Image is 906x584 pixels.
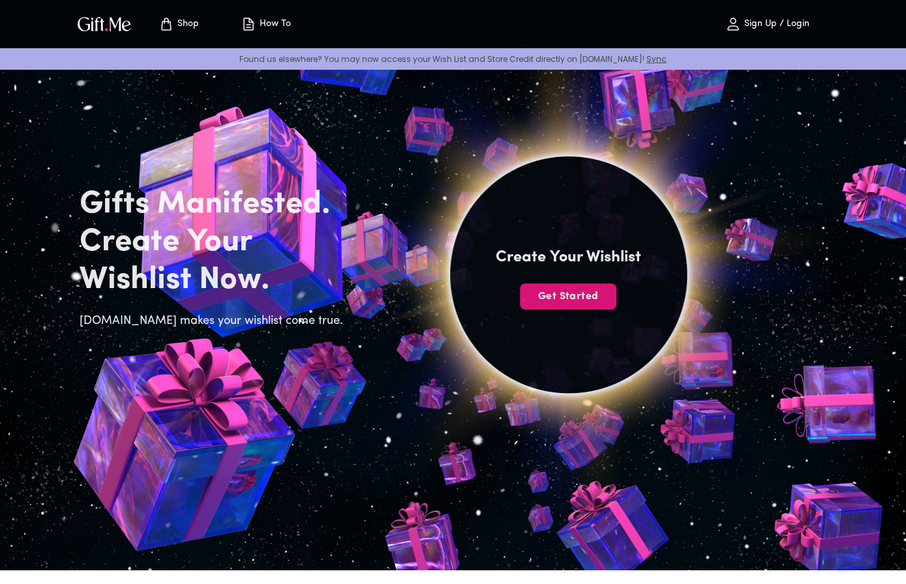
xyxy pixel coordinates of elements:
[230,3,302,45] button: How To
[75,14,134,33] img: GiftMe Logo
[74,16,135,32] button: GiftMe Logo
[80,261,351,299] h2: Wishlist Now.
[80,312,351,330] h6: [DOMAIN_NAME] makes your wishlist come true.
[741,19,809,30] p: Sign Up / Login
[80,186,351,224] h2: Gifts Manifested.
[80,224,351,261] h2: Create Your
[174,19,199,30] p: Shop
[646,53,667,65] a: Sync
[496,247,641,268] h4: Create Your Wishlist
[10,53,896,65] p: Found us elsewhere? You may now access your Wish List and Store Credit directly on [DOMAIN_NAME]!
[520,284,616,310] button: Get Started
[143,3,215,45] button: Store page
[241,16,256,32] img: how-to.svg
[702,3,833,45] button: Sign Up / Login
[275,11,862,568] img: hero_sun.png
[520,289,616,304] span: Get Started
[256,19,291,30] p: How To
